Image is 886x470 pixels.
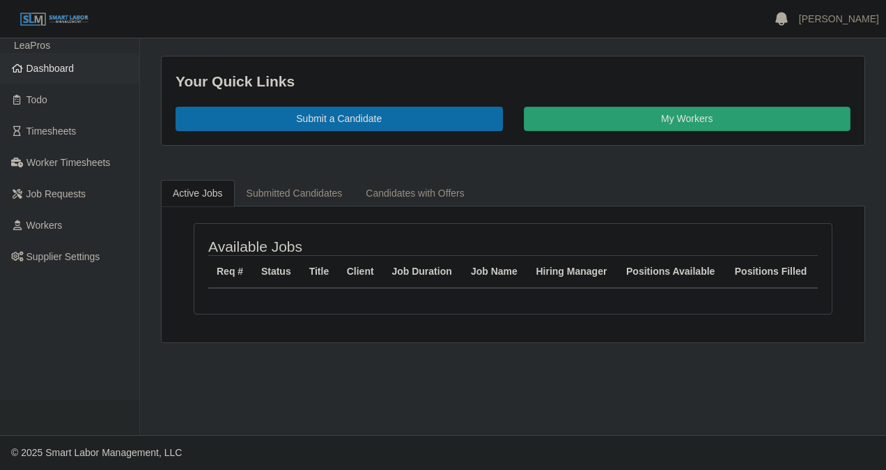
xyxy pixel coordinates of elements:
[26,157,110,168] span: Worker Timesheets
[383,255,463,288] th: Job Duration
[26,63,75,74] span: Dashboard
[618,255,726,288] th: Positions Available
[301,255,339,288] th: Title
[339,255,384,288] th: Client
[208,255,253,288] th: Req #
[26,251,100,262] span: Supplier Settings
[235,180,355,207] a: Submitted Candidates
[26,188,86,199] span: Job Requests
[354,180,476,207] a: Candidates with Offers
[176,107,503,131] a: Submit a Candidate
[799,12,879,26] a: [PERSON_NAME]
[26,220,63,231] span: Workers
[208,238,450,255] h4: Available Jobs
[14,40,50,51] span: LeaPros
[11,447,182,458] span: © 2025 Smart Labor Management, LLC
[463,255,528,288] th: Job Name
[176,70,850,93] div: Your Quick Links
[253,255,301,288] th: Status
[527,255,618,288] th: Hiring Manager
[161,180,235,207] a: Active Jobs
[26,94,47,105] span: Todo
[20,12,89,27] img: SLM Logo
[726,255,818,288] th: Positions Filled
[26,126,77,137] span: Timesheets
[524,107,851,131] a: My Workers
